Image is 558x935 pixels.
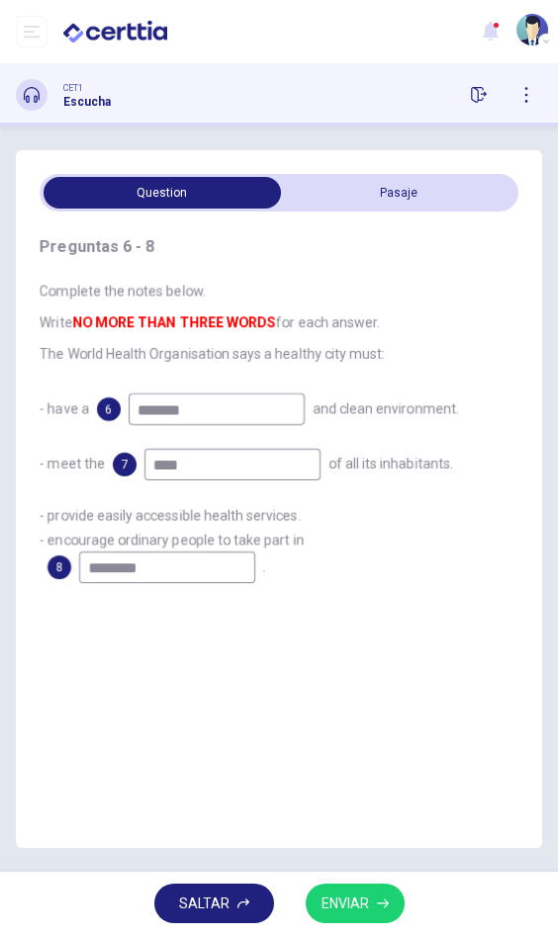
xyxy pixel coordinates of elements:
span: 8 [56,560,63,574]
button: open mobile menu [16,16,47,47]
h1: Escucha [63,95,111,109]
button: SALTAR [154,884,274,924]
span: - meet the [40,456,105,471]
span: SALTAR [179,892,230,916]
b: NO MORE THAN THREE WORDS [72,314,276,330]
span: 7 [122,458,129,471]
span: - have a [40,400,89,416]
span: . [263,558,266,574]
h4: Preguntas 6 - 8 [40,235,518,259]
span: of all its inhabitants. [328,456,453,471]
span: 6 [106,402,113,416]
button: ENVIAR [306,884,405,924]
img: Profile picture [516,14,548,45]
span: ENVIAR [322,892,369,916]
span: CET1 [63,81,83,95]
span: - provide easily accessible health services. - encourage ordinary people to take part in [40,508,304,548]
img: CERTTIA logo [63,12,167,51]
span: and clean environment. [313,400,459,416]
span: Complete the notes below. Write for each answer. The World Health Organisation says a healthy cit... [40,283,518,362]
